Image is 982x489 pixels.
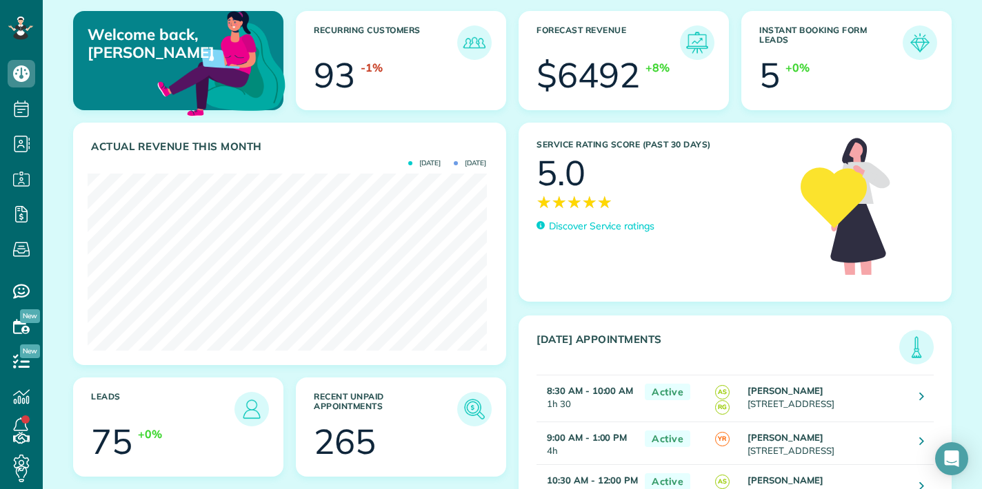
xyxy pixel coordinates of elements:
span: AS [715,475,730,489]
span: ★ [597,190,612,214]
img: icon_leads-1bed01f49abd5b7fead27621c3d59655bb73ed531f8eeb49469d10e621d6b896.png [238,395,265,423]
div: Open Intercom Messenger [935,442,968,475]
h3: Instant Booking Form Leads [759,25,903,60]
img: icon_form_leads-04211a6a04a5b2264e4ee56bc0799ec3eb69b7e499cbb523a139df1d13a81ae0.png [906,29,934,56]
strong: 8:30 AM - 10:00 AM [547,385,633,396]
p: Welcome back, [PERSON_NAME]! [88,25,214,62]
span: RG [715,400,730,415]
strong: [PERSON_NAME] [748,432,823,443]
h3: [DATE] Appointments [537,333,899,364]
div: 5 [759,58,780,92]
div: 5.0 [537,156,585,190]
span: [DATE] [454,160,486,167]
span: ★ [567,190,582,214]
img: icon_todays_appointments-901f7ab196bb0bea1936b74009e4eb5ffbc2d2711fa7634e0d609ed5ef32b18b.png [903,333,930,361]
span: Active [645,384,690,401]
h3: Recurring Customers [314,25,457,60]
strong: 10:30 AM - 12:00 PM [547,475,638,486]
strong: [PERSON_NAME] [748,475,823,486]
div: $6492 [537,58,640,92]
span: ★ [537,190,552,214]
span: AS [715,385,730,399]
a: Discover Service ratings [537,219,654,233]
td: 4h [537,422,638,464]
div: -1% [361,60,383,76]
div: 75 [91,424,132,459]
h3: Actual Revenue this month [91,141,492,153]
span: ★ [582,190,597,214]
h3: Recent unpaid appointments [314,392,457,426]
div: +0% [785,60,810,76]
span: New [20,309,40,323]
div: +0% [138,426,162,442]
span: ★ [552,190,567,214]
td: 1h 30 [537,375,638,422]
span: [DATE] [408,160,441,167]
span: New [20,344,40,358]
h3: Service Rating score (past 30 days) [537,140,787,149]
h3: Forecast Revenue [537,25,680,60]
div: 265 [314,424,376,459]
span: YR [715,432,730,446]
td: [STREET_ADDRESS] [744,375,909,422]
h3: Leads [91,392,234,426]
span: Active [645,430,690,448]
div: 93 [314,58,355,92]
img: icon_unpaid_appointments-47b8ce3997adf2238b356f14209ab4cced10bd1f174958f3ca8f1d0dd7fffeee.png [461,395,488,423]
p: Discover Service ratings [549,219,654,233]
strong: 9:00 AM - 1:00 PM [547,432,627,443]
strong: [PERSON_NAME] [748,385,823,396]
img: icon_recurring_customers-cf858462ba22bcd05b5a5880d41d6543d210077de5bb9ebc9590e49fd87d84ed.png [461,29,488,56]
td: [STREET_ADDRESS] [744,422,909,464]
div: +8% [645,60,670,76]
img: icon_forecast_revenue-8c13a41c7ed35a8dcfafea3cbb826a0462acb37728057bba2d056411b612bbbe.png [683,29,711,56]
